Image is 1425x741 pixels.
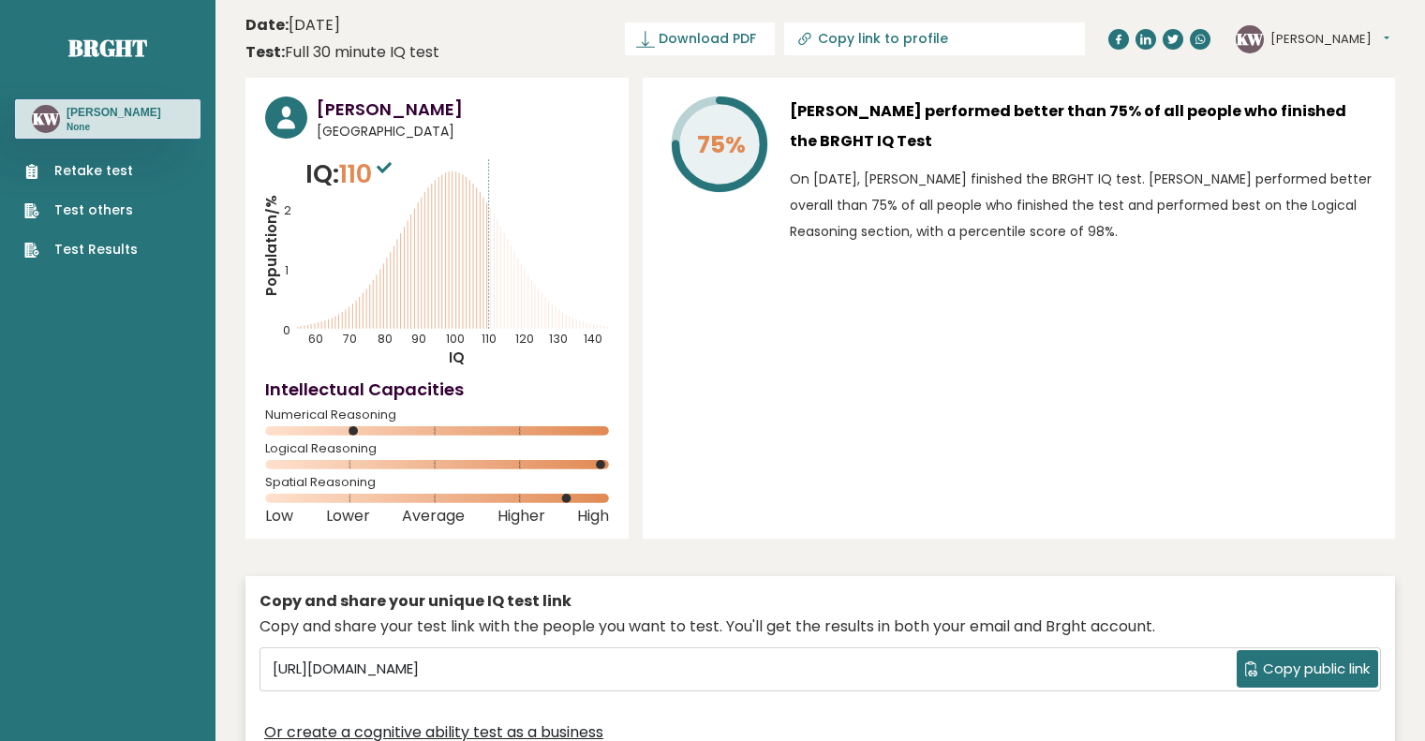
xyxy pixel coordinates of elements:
[245,14,289,36] b: Date:
[659,29,756,49] span: Download PDF
[402,512,465,520] span: Average
[24,240,138,259] a: Test Results
[265,479,609,486] span: Spatial Reasoning
[284,202,291,218] tspan: 2
[67,121,161,134] p: None
[625,22,775,55] a: Download PDF
[584,331,602,347] tspan: 140
[317,122,609,141] span: [GEOGRAPHIC_DATA]
[265,512,293,520] span: Low
[260,615,1381,638] div: Copy and share your test link with the people you want to test. You'll get the results in both yo...
[24,200,138,220] a: Test others
[1270,30,1389,49] button: [PERSON_NAME]
[1237,650,1378,688] button: Copy public link
[697,128,746,161] tspan: 75%
[326,512,370,520] span: Lower
[305,156,396,193] p: IQ:
[1263,659,1370,680] span: Copy public link
[285,262,289,278] tspan: 1
[67,105,161,120] h3: [PERSON_NAME]
[411,331,426,347] tspan: 90
[317,96,609,122] h3: [PERSON_NAME]
[343,331,357,347] tspan: 70
[24,161,138,181] a: Retake test
[261,195,281,296] tspan: Population/%
[515,331,534,347] tspan: 120
[245,41,285,63] b: Test:
[446,331,465,347] tspan: 100
[245,41,439,64] div: Full 30 minute IQ test
[245,14,340,37] time: [DATE]
[33,108,60,129] text: KW
[68,33,147,63] a: Brght
[577,512,609,520] span: High
[265,445,609,452] span: Logical Reasoning
[497,512,545,520] span: Higher
[790,166,1375,245] p: On [DATE], [PERSON_NAME] finished the BRGHT IQ test. [PERSON_NAME] performed better overall than ...
[549,331,568,347] tspan: 130
[309,331,324,347] tspan: 60
[482,331,497,347] tspan: 110
[339,156,396,191] span: 110
[260,590,1381,613] div: Copy and share your unique IQ test link
[265,411,609,419] span: Numerical Reasoning
[1237,27,1264,49] text: KW
[449,348,465,367] tspan: IQ
[265,377,609,402] h4: Intellectual Capacities
[378,331,393,347] tspan: 80
[790,96,1375,156] h3: [PERSON_NAME] performed better than 75% of all people who finished the BRGHT IQ Test
[283,322,290,338] tspan: 0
